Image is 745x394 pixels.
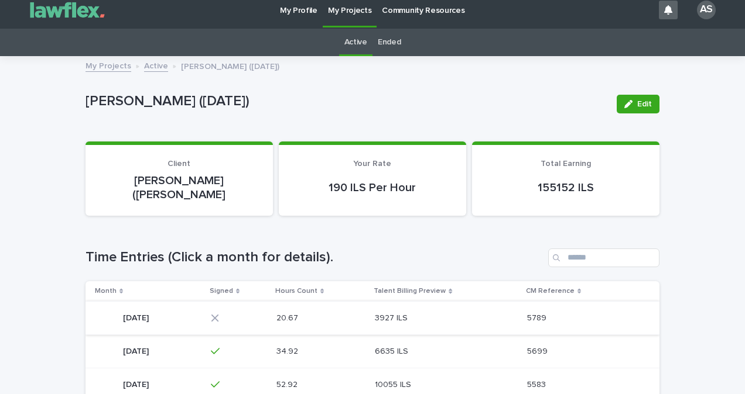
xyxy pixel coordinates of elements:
span: Client [168,160,190,168]
p: [PERSON_NAME] ([DATE]) [181,59,279,72]
span: Edit [637,100,652,108]
p: [PERSON_NAME] ([DATE]) [86,93,607,110]
p: 10055 ILS [375,378,413,390]
tr: [DATE][DATE] 20.6720.67 3927 ILS3927 ILS 57895789 [86,301,659,334]
h1: Time Entries (Click a month for details). [86,249,544,266]
p: 34.92 [276,344,300,357]
p: [DATE] [123,311,151,323]
a: My Projects [86,58,131,72]
a: Ended [378,29,401,56]
p: CM Reference [526,285,575,298]
span: Your Rate [353,160,391,168]
p: 155152 ILS [486,181,645,195]
p: [DATE] [123,378,151,390]
p: 20.67 [276,311,300,323]
p: [DATE] [123,344,151,357]
p: Signed [210,285,233,298]
p: 5789 [527,311,549,323]
p: 5699 [527,344,550,357]
p: Hours Count [275,285,317,298]
button: Edit [617,95,659,113]
p: Month [95,285,117,298]
p: 52.92 [276,378,300,390]
a: Active [344,29,367,56]
span: Total Earning [541,160,591,168]
p: 5583 [527,378,548,390]
p: [PERSON_NAME] ([PERSON_NAME] [100,174,259,202]
p: 3927 ILS [375,311,410,323]
div: AS [697,1,716,19]
tr: [DATE][DATE] 34.9234.92 6635 ILS6635 ILS 56995699 [86,334,659,368]
input: Search [548,248,659,267]
p: 190 ILS Per Hour [293,181,452,195]
p: Talent Billing Preview [374,285,446,298]
p: 6635 ILS [375,344,411,357]
a: Active [144,58,168,72]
